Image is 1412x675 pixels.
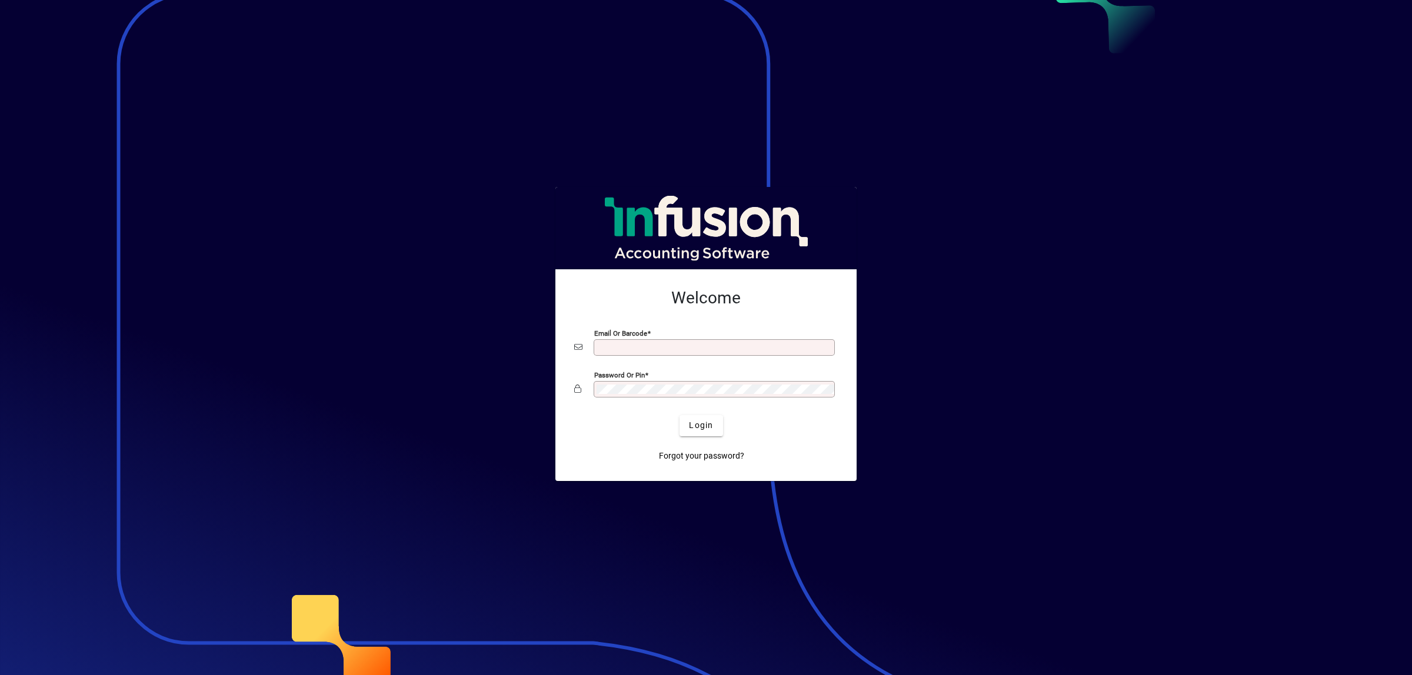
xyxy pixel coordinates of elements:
span: Forgot your password? [659,450,744,462]
mat-label: Password or Pin [594,370,645,379]
mat-label: Email or Barcode [594,329,647,337]
button: Login [680,415,722,436]
h2: Welcome [574,288,838,308]
a: Forgot your password? [654,446,749,467]
span: Login [689,419,713,432]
